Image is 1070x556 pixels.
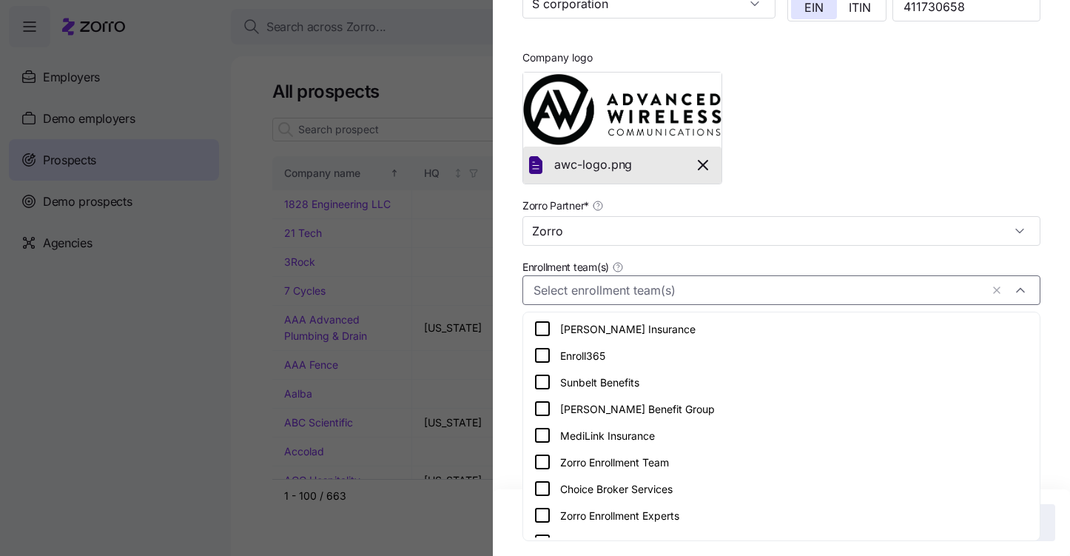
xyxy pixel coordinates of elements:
[534,533,1029,551] div: AJG Enrollment Team
[534,320,1029,338] div: [PERSON_NAME] Insurance
[534,346,1029,364] div: Enroll365
[534,480,1029,498] div: Choice Broker Services
[534,506,1029,524] div: Zorro Enrollment Experts
[522,216,1040,246] input: Select a partner
[522,50,593,65] span: Company logo
[611,155,632,174] span: png
[804,1,824,13] span: EIN
[534,453,1029,471] div: Zorro Enrollment Team
[534,373,1029,391] div: Sunbelt Benefits
[522,198,589,213] span: Zorro Partner *
[534,281,980,301] input: Select enrollment team(s)
[522,260,609,275] span: Enrollment team(s)
[534,426,1029,444] div: MediLink Insurance
[554,155,611,174] span: awc-logo.
[534,400,1029,418] div: [PERSON_NAME] Benefit Group
[523,73,721,147] img: Preview
[849,1,871,13] span: ITIN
